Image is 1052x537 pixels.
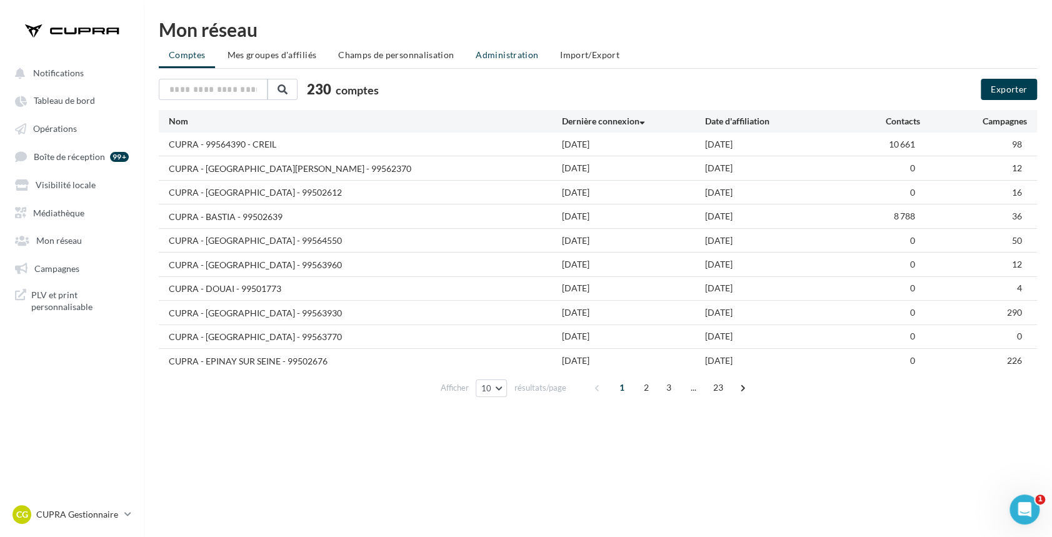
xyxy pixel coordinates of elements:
div: [DATE] [562,258,705,271]
span: 1 [1035,494,1045,504]
div: CUPRA - [GEOGRAPHIC_DATA][PERSON_NAME] - 99562370 [169,163,411,175]
span: Champs de personnalisation [338,49,454,60]
div: [DATE] [562,282,705,294]
span: 0 [909,331,914,341]
span: Médiathèque [33,207,84,218]
span: Notifications [33,68,84,78]
button: 10 [476,379,508,397]
div: CUPRA - [GEOGRAPHIC_DATA] - 99502612 [169,186,342,199]
div: CUPRA - [GEOGRAPHIC_DATA] - 99564550 [169,234,342,247]
span: résultats/page [514,382,566,394]
span: 98 [1012,139,1022,149]
span: Afficher [441,382,469,394]
span: 0 [909,187,914,198]
div: [DATE] [562,330,705,343]
span: Administration [476,49,538,60]
span: Import/Export [560,49,619,60]
span: 0 [909,307,914,318]
span: 10 661 [888,139,914,149]
div: [DATE] [705,258,848,271]
span: 0 [909,163,914,173]
div: CUPRA - [GEOGRAPHIC_DATA] - 99563960 [169,259,342,271]
div: [DATE] [705,186,848,199]
a: Opérations [8,117,136,139]
span: 16 [1012,187,1022,198]
div: [DATE] [562,138,705,151]
div: [DATE] [562,162,705,174]
a: Mon réseau [8,228,136,251]
div: Nom [169,115,562,128]
div: Campagnes [919,115,1027,128]
button: Exporter [981,79,1037,100]
span: 2 [636,378,656,398]
div: [DATE] [705,306,848,319]
span: 0 [909,283,914,293]
iframe: Intercom live chat [1009,494,1039,524]
a: PLV et print personnalisable [8,284,136,318]
span: comptes [336,83,379,97]
a: Médiathèque [8,201,136,223]
span: Campagnes [34,263,79,273]
span: 290 [1007,307,1022,318]
span: Tableau de bord [34,96,95,106]
span: 1 [612,378,632,398]
a: Visibilité locale [8,173,136,195]
span: Opérations [33,123,77,134]
a: Tableau de bord [8,89,136,111]
span: 50 [1012,235,1022,246]
span: Mon réseau [36,235,82,246]
div: [DATE] [562,234,705,247]
div: [DATE] [705,210,848,223]
a: CG CUPRA Gestionnaire [10,503,134,526]
span: 12 [1012,163,1022,173]
div: CUPRA - 99564390 - CREIL [169,138,276,151]
p: CUPRA Gestionnaire [36,508,119,521]
span: 0 [909,259,914,269]
span: 0 [1017,331,1022,341]
a: Boîte de réception 99+ [8,144,136,168]
div: Dernière connexion [562,115,705,128]
div: Date d'affiliation [705,115,848,128]
div: 99+ [110,152,129,162]
span: CG [16,508,28,521]
span: 4 [1017,283,1022,293]
span: PLV et print personnalisable [31,289,129,313]
button: Notifications [8,61,131,84]
div: CUPRA - DOUAI - 99501773 [169,283,281,295]
span: 230 [307,79,331,99]
div: [DATE] [705,354,848,367]
span: 23 [708,378,728,398]
span: Visibilité locale [36,179,96,190]
a: Campagnes [8,256,136,279]
span: 0 [909,235,914,246]
div: [DATE] [705,282,848,294]
div: Contacts [848,115,919,128]
div: [DATE] [562,354,705,367]
div: CUPRA - EPINAY SUR SEINE - 99502676 [169,355,328,368]
span: 12 [1012,259,1022,269]
div: [DATE] [562,306,705,319]
div: [DATE] [562,210,705,223]
div: [DATE] [562,186,705,199]
div: CUPRA - BASTIA - 99502639 [169,211,283,223]
span: Boîte de réception [34,151,105,162]
span: 226 [1007,355,1022,366]
span: 10 [481,383,492,393]
span: 36 [1012,211,1022,221]
div: [DATE] [705,330,848,343]
div: [DATE] [705,162,848,174]
div: [DATE] [705,138,848,151]
div: [DATE] [705,234,848,247]
span: 8 788 [893,211,914,221]
span: 3 [659,378,679,398]
span: ... [683,378,703,398]
div: CUPRA - [GEOGRAPHIC_DATA] - 99563770 [169,331,342,343]
div: Mon réseau [159,20,1037,39]
div: CUPRA - [GEOGRAPHIC_DATA] - 99563930 [169,307,342,319]
span: 0 [909,355,914,366]
span: Mes groupes d'affiliés [227,49,316,60]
